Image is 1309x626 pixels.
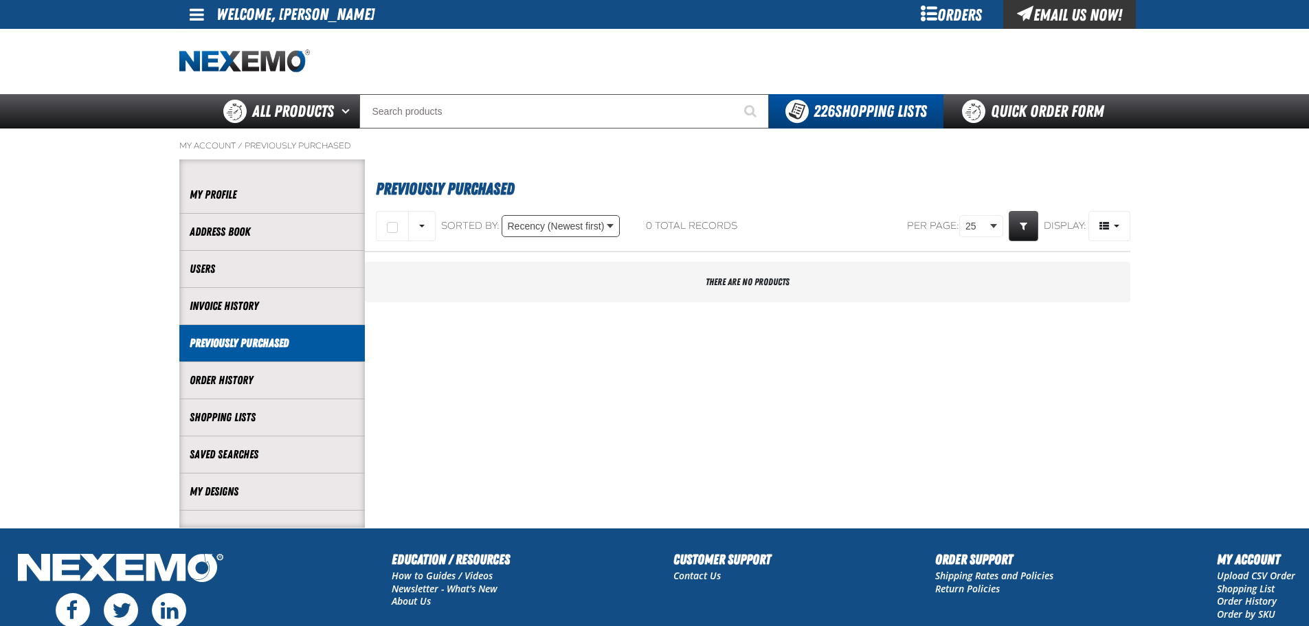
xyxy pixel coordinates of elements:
[769,94,943,128] button: You have 226 Shopping Lists. Open to view details
[238,140,243,151] span: /
[1217,582,1275,595] a: Shopping List
[907,220,959,233] span: Per page:
[706,276,790,287] span: There are no products
[392,569,493,582] a: How to Guides / Videos
[376,179,515,199] span: Previously Purchased
[337,94,359,128] button: Open All Products pages
[1088,211,1130,241] button: Product Grid Views Toolbar
[646,220,737,233] div: 0 total records
[735,94,769,128] button: Start Searching
[14,549,227,590] img: Nexemo Logo
[179,49,310,74] img: Nexemo logo
[408,211,436,241] button: Rows selection options
[1217,549,1295,570] h2: My Account
[1217,607,1275,621] a: Order by SKU
[190,447,355,462] a: Saved Searches
[935,569,1053,582] a: Shipping Rates and Policies
[673,549,771,570] h2: Customer Support
[1009,211,1038,241] a: Expand or Collapse Grid Filters
[179,140,1130,151] nav: Breadcrumbs
[392,549,510,570] h2: Education / Resources
[1044,220,1086,232] span: Display:
[935,582,1000,595] a: Return Policies
[508,219,605,234] span: Recency (Newest first)
[392,594,431,607] a: About Us
[190,410,355,425] a: Shopping Lists
[190,298,355,314] a: Invoice History
[359,94,769,128] input: Search
[190,335,355,351] a: Previously Purchased
[190,484,355,500] a: My Designs
[441,220,500,232] span: Sorted By:
[1217,569,1295,582] a: Upload CSV Order
[190,372,355,388] a: Order History
[1217,594,1277,607] a: Order History
[392,582,497,595] a: Newsletter - What's New
[179,49,310,74] a: Home
[814,102,927,121] span: Shopping Lists
[190,261,355,277] a: Users
[179,140,236,151] a: My Account
[190,187,355,203] a: My Profile
[245,140,350,151] a: Previously Purchased
[935,549,1053,570] h2: Order Support
[943,94,1130,128] a: Quick Order Form
[673,569,721,582] a: Contact Us
[1089,212,1130,241] span: Product Grid Views Toolbar
[965,219,987,234] span: 25
[814,102,835,121] strong: 226
[190,224,355,240] a: Address Book
[252,99,334,124] span: All Products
